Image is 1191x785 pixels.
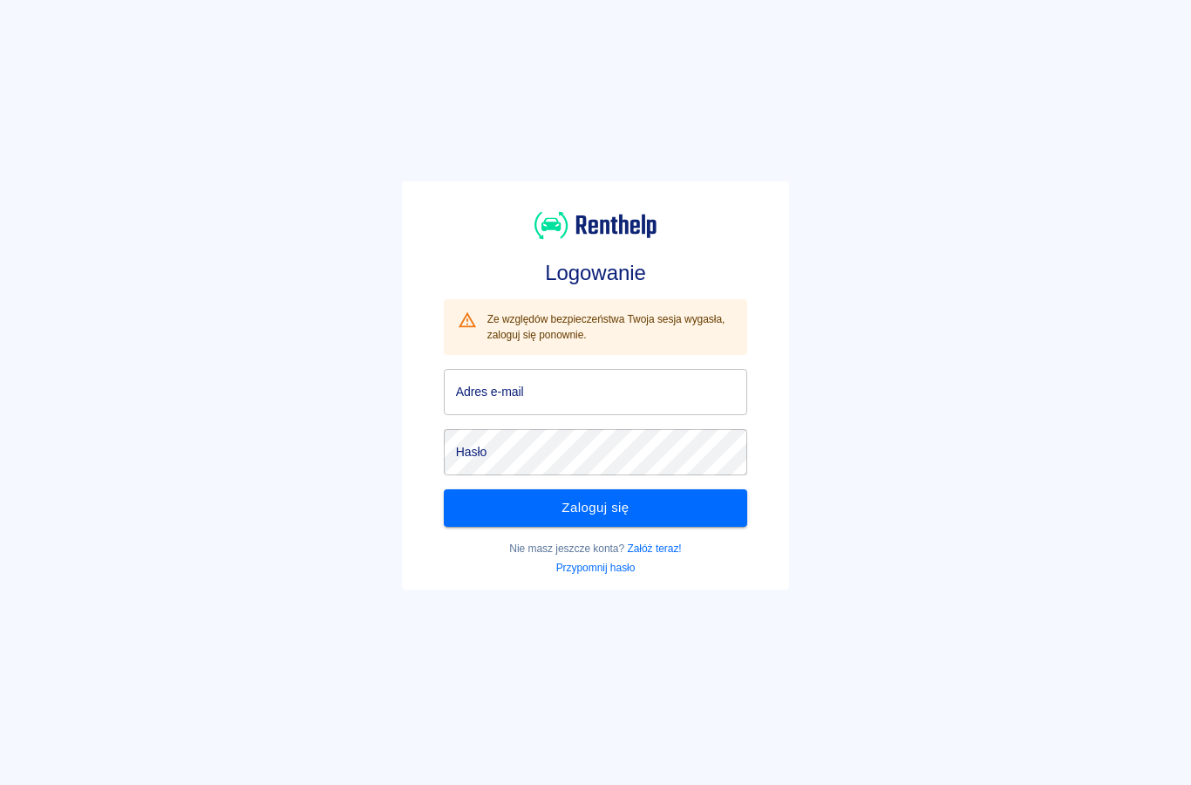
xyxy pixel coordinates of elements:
a: Załóż teraz! [627,543,681,555]
a: Przypomnij hasło [556,562,636,574]
img: Renthelp logo [534,209,657,242]
p: Nie masz jeszcze konta? [444,541,748,556]
h3: Logowanie [444,261,748,285]
button: Zaloguj się [444,489,748,526]
div: Ze względów bezpieczeństwa Twoja sesja wygasła, zaloguj się ponownie. [487,304,734,350]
